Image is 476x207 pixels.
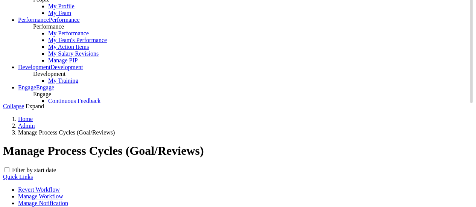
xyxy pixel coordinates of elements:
a: EngageEngage [18,84,54,91]
h1: Manage Process Cycles (Goal/Reviews) [3,144,473,158]
a: Manage PIP [48,57,78,63]
a: My Training [48,77,78,84]
a: Home [18,116,33,122]
a: My Action Items [48,44,89,50]
span: Performance [33,23,64,30]
a: Continuous Feedback [48,98,100,104]
a: Collapse [3,103,24,109]
a: Quick Links [3,174,33,180]
a: Revert Workflow [18,186,60,193]
label: Filter by start date [12,167,56,173]
a: Manage Notification [18,200,68,206]
label: Development [18,64,50,70]
a: Admin [18,122,35,129]
label: Performance [18,17,49,23]
span: Development [50,64,83,70]
a: DevelopmentDevelopment [18,64,83,70]
a: Manage Workflow [18,193,63,199]
span: Development [33,71,65,77]
a: My Profile [48,3,75,9]
a: My Performance [48,30,89,36]
span: Expand [26,103,44,109]
span: Engage [33,91,51,97]
a: My Team's Performance [48,37,107,43]
span: Performance [49,17,80,23]
a: My Salary Revisions [48,50,99,57]
span: Engage [36,84,54,91]
label: Engage [18,84,36,91]
a: My Team [48,10,71,16]
a: PerformancePerformance [18,17,79,23]
li: Manage Process Cycles (Goal/Reviews) [18,129,473,136]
